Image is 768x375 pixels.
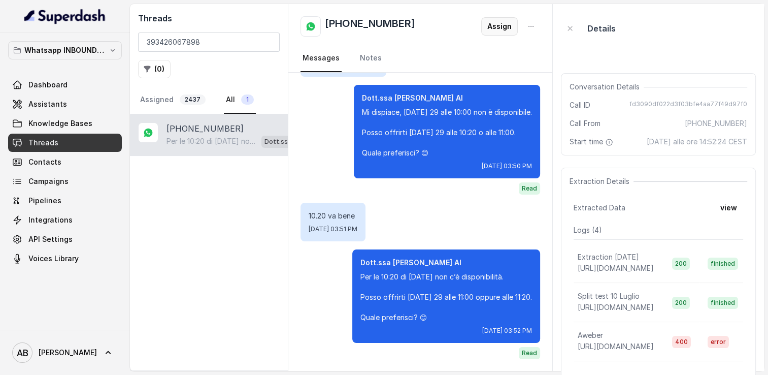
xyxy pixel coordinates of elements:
text: AB [17,348,28,358]
p: Per le 10:20 di [DATE] non c’è disponibilità. Posso offrirti [DATE] 29 alle 11:00 oppure alle 11:... [166,136,257,146]
span: Read [519,347,540,359]
nav: Tabs [138,86,280,114]
a: Contacts [8,153,122,171]
a: Campaigns [8,172,122,191]
span: fd3090df022d3f03bfe4aa77f49d97f0 [629,100,747,110]
span: [URL][DOMAIN_NAME] [578,342,654,351]
a: Pipelines [8,192,122,210]
span: Extraction Details [570,176,633,186]
a: Assigned2437 [138,86,208,114]
span: error [708,336,729,348]
a: Threads [8,134,122,152]
button: (0) [138,60,171,78]
h2: Threads [138,12,280,24]
span: [DATE] 03:52 PM [482,327,532,335]
span: Extracted Data [574,203,625,213]
p: 10.20 va bene [309,211,357,221]
span: Start time [570,137,615,147]
span: finished [708,258,738,270]
span: 400 [672,336,691,348]
p: [PHONE_NUMBER] [166,122,244,135]
a: Messages [300,45,342,72]
span: API Settings [28,234,73,244]
img: light.svg [24,8,106,24]
p: Details [587,22,616,35]
span: 1 [241,95,254,105]
p: Aweber [578,330,603,340]
span: [DATE] 03:51 PM [309,225,357,233]
span: Call From [570,118,600,129]
span: [DATE] 03:50 PM [482,162,532,170]
span: Threads [28,138,58,148]
button: Assign [481,17,518,36]
p: Per le 10:20 di [DATE] non c’è disponibilità. Posso offrirti [DATE] 29 alle 11:00 oppure alle 11:... [360,272,532,323]
p: Dott.ssa [PERSON_NAME] AI [362,93,532,103]
span: Knowledge Bases [28,118,92,129]
input: Search by Call ID or Phone Number [138,33,280,52]
a: All1 [224,86,256,114]
span: finished [708,297,738,309]
span: Voices Library [28,254,79,264]
span: [PHONE_NUMBER] [685,118,747,129]
span: 200 [672,258,690,270]
span: [URL][DOMAIN_NAME] [578,264,654,272]
a: API Settings [8,230,122,248]
a: Assistants [8,95,122,113]
span: Pipelines [28,196,61,206]
nav: Tabs [300,45,540,72]
span: Call ID [570,100,590,110]
span: Contacts [28,157,61,167]
button: view [714,199,743,217]
a: Voices Library [8,249,122,268]
span: [PERSON_NAME] [39,348,97,358]
span: Dashboard [28,80,68,90]
a: Integrations [8,211,122,229]
h2: [PHONE_NUMBER] [325,16,415,37]
span: 200 [672,297,690,309]
span: [DATE] alle ore 14:52:24 CEST [647,137,747,147]
span: Campaigns [28,176,69,186]
p: Mi dispiace, [DATE] 29 alle 10:00 non è disponibile. Posso offrirti [DATE] 29 alle 10:20 o alle 1... [362,107,532,158]
span: Read [519,182,540,195]
a: [PERSON_NAME] [8,338,122,367]
a: Knowledge Bases [8,114,122,133]
span: Assistants [28,99,67,109]
p: Split test 10 Luglio [578,291,640,301]
p: Whatsapp INBOUND Workspace [24,44,106,56]
p: Extraction [DATE] [578,252,639,262]
span: Integrations [28,215,73,225]
a: Notes [358,45,384,72]
a: Dashboard [8,76,122,94]
span: Conversation Details [570,82,644,92]
button: Whatsapp INBOUND Workspace [8,41,122,59]
span: 2437 [180,95,206,105]
p: Dott.ssa [PERSON_NAME] AI [360,258,532,268]
span: [URL][DOMAIN_NAME] [578,303,654,311]
p: Dott.ssa [PERSON_NAME] AI [264,137,305,147]
p: Logs ( 4 ) [574,225,743,235]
